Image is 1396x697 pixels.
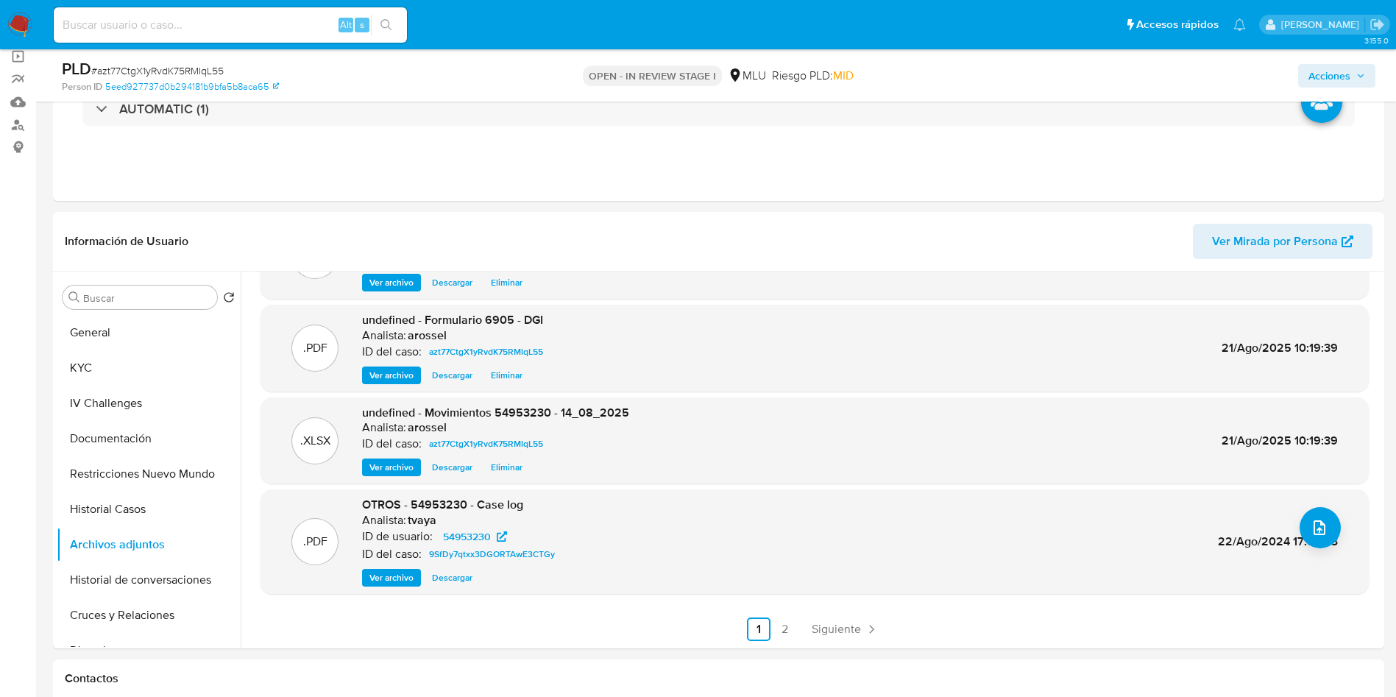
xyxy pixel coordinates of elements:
span: Acciones [1308,64,1350,88]
button: Descargar [425,367,480,384]
span: Descargar [432,368,472,383]
input: Buscar usuario o caso... [54,15,407,35]
div: MLU [728,68,766,84]
span: azt77CtgX1yRvdK75RMlqL55 [429,435,543,453]
button: KYC [57,350,241,386]
input: Buscar [83,291,211,305]
button: Historial Casos [57,492,241,527]
span: Eliminar [491,460,522,475]
p: ID del caso: [362,436,422,451]
span: 22/Ago/2024 17:04:23 [1218,533,1338,550]
button: Direcciones [57,633,241,668]
a: Siguiente [806,618,885,641]
span: Accesos rápidos [1136,17,1219,32]
span: 9SfDy7qtxx3DGORTAwE3CTGy [429,545,555,563]
a: Salir [1370,17,1385,32]
a: 5eed927737d0b294181b9bfa5b8aca65 [105,80,279,93]
nav: Paginación [261,618,1369,641]
button: upload-file [1300,507,1341,548]
button: Eliminar [483,274,530,291]
span: Ver archivo [369,460,414,475]
span: Eliminar [491,275,522,290]
button: General [57,315,241,350]
span: Descargar [432,570,472,585]
a: azt77CtgX1yRvdK75RMlqL55 [423,343,549,361]
span: Descargar [432,275,472,290]
a: Notificaciones [1233,18,1246,31]
h3: AUTOMATIC (1) [119,101,209,117]
h6: arossel [408,328,447,343]
span: undefined - Formulario 6905 - DGI [362,311,543,328]
h1: Contactos [65,671,1372,686]
span: Ver archivo [369,570,414,585]
div: AUTOMATIC (1) [82,92,1355,126]
button: Ver archivo [362,459,421,476]
span: MID [833,67,854,84]
button: Ver Mirada por Persona [1193,224,1372,259]
button: Acciones [1298,64,1375,88]
h6: arossel [408,420,447,435]
button: Historial de conversaciones [57,562,241,598]
p: .PDF [303,340,327,356]
button: Ver archivo [362,274,421,291]
span: 21/Ago/2025 10:19:39 [1222,339,1338,356]
button: Cruces y Relaciones [57,598,241,633]
a: Ir a la página 1 [747,618,770,641]
span: Ver Mirada por Persona [1212,224,1338,259]
span: 54953230 [443,528,491,545]
p: ID del caso: [362,547,422,562]
button: Buscar [68,291,80,303]
button: Eliminar [483,459,530,476]
button: IV Challenges [57,386,241,421]
span: Ver archivo [369,275,414,290]
p: Analista: [362,420,406,435]
button: Restricciones Nuevo Mundo [57,456,241,492]
button: Ver archivo [362,367,421,384]
button: Documentación [57,421,241,456]
button: Eliminar [483,367,530,384]
span: undefined - Movimientos 54953230 - 14_08_2025 [362,404,629,421]
p: OPEN - IN REVIEW STAGE I [583,66,722,86]
span: Eliminar [491,368,522,383]
h1: Información de Usuario [65,234,188,249]
p: Analista: [362,328,406,343]
button: Archivos adjuntos [57,527,241,562]
a: 54953230 [434,528,516,545]
p: .PDF [303,534,327,550]
p: antonio.rossel@mercadolibre.com [1281,18,1364,32]
a: Ir a la página 2 [773,618,797,641]
p: .XLSX [300,433,330,449]
button: Volver al orden por defecto [223,291,235,308]
p: ID del caso: [362,344,422,359]
span: OTROS - 54953230 - Case log [362,496,523,513]
button: Descargar [425,274,480,291]
span: 21/Ago/2025 10:19:39 [1222,432,1338,449]
button: Ver archivo [362,569,421,587]
span: 3.155.0 [1364,35,1389,46]
span: Ver archivo [369,368,414,383]
span: Riesgo PLD: [772,68,854,84]
b: Person ID [62,80,102,93]
p: ID de usuario: [362,529,433,544]
a: 9SfDy7qtxx3DGORTAwE3CTGy [423,545,561,563]
button: Descargar [425,459,480,476]
span: s [360,18,364,32]
h6: tvaya [408,513,436,528]
span: # azt77CtgX1yRvdK75RMlqL55 [91,63,224,78]
span: Descargar [432,460,472,475]
button: search-icon [371,15,401,35]
p: Analista: [362,513,406,528]
button: Descargar [425,569,480,587]
b: PLD [62,57,91,80]
a: azt77CtgX1yRvdK75RMlqL55 [423,435,549,453]
span: Alt [340,18,352,32]
span: azt77CtgX1yRvdK75RMlqL55 [429,343,543,361]
span: Siguiente [812,623,861,635]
